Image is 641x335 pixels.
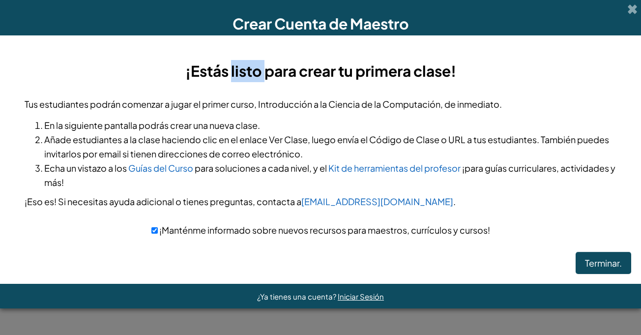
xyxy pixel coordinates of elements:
[25,60,616,82] h3: ¡Estás listo para crear tu primera clase!
[257,292,338,301] span: ¿Ya tienes una cuenta?
[576,252,631,274] button: Terminar.
[128,162,193,174] a: Guías del Curso
[301,196,453,207] a: [EMAIL_ADDRESS][DOMAIN_NAME]
[233,14,409,33] span: Crear Cuenta de Maestro
[25,97,616,111] p: Tus estudiantes podrán comenzar a jugar el primer curso, Introducción a la Ciencia de la Computac...
[328,162,461,174] a: Kit de herramientas del profesor
[25,196,456,207] span: ¡Eso es! Si necesitas ayuda adicional o tienes preguntas, contacta a .
[195,162,327,174] span: para soluciones a cada nivel, y el
[44,118,616,132] li: En la siguiente pantalla podrás crear una nueva clase.
[44,132,616,161] li: Añade estudiantes a la clase haciendo clic en el enlace Ver Clase, luego envía el Código de Clase...
[44,162,615,188] span: ¡para guías curriculares, actividades y más!
[158,224,490,236] span: ¡Manténme informado sobre nuevos recursos para maestros, currículos y cursos!
[44,162,127,174] span: Echa un vistazo a los
[338,292,384,301] a: Iniciar Sesión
